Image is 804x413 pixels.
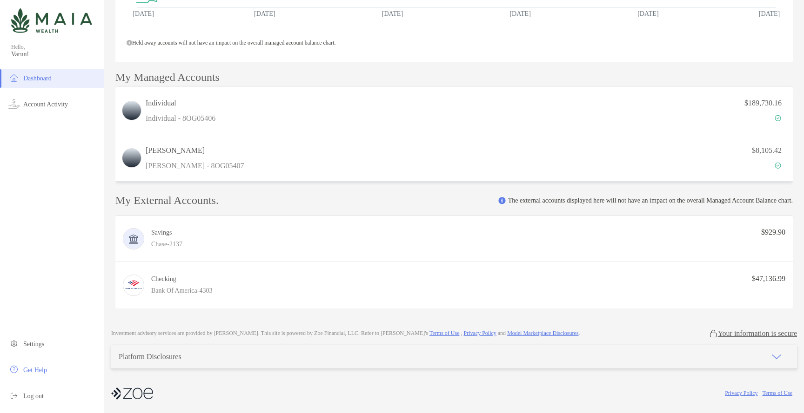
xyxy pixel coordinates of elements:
[761,228,785,236] span: $929.90
[8,98,20,109] img: activity icon
[115,72,220,83] p: My Managed Accounts
[8,390,20,401] img: logout icon
[122,101,141,120] img: logo account
[11,51,98,58] span: Varun!
[146,98,215,109] h3: Individual
[151,228,182,237] h4: Savings
[115,195,219,206] p: My External Accounts.
[463,330,496,336] a: Privacy Policy
[123,275,144,295] img: Adv Plus Banking
[151,287,199,294] span: Bank of America -
[146,112,215,124] p: Individual - 8OG05406
[775,115,781,121] img: Account Status icon
[775,162,781,169] img: Account Status icon
[146,160,244,171] p: [PERSON_NAME] - 8OG05407
[507,330,578,336] a: Model Marketplace Disclosures
[123,229,144,249] img: CHASE SAVINGS
[151,241,169,248] span: Chase -
[199,287,212,294] span: 4303
[498,197,506,204] img: info
[23,341,44,347] span: Settings
[8,338,20,349] img: settings icon
[763,390,792,396] a: Terms of Use
[111,330,580,337] p: Investment advisory services are provided by [PERSON_NAME] . This site is powered by Zoe Financia...
[638,10,659,17] text: [DATE]
[759,10,781,17] text: [DATE]
[752,144,782,156] p: $8,105.42
[254,10,275,17] text: [DATE]
[122,149,141,167] img: logo account
[23,367,47,374] span: Get Help
[771,351,782,362] img: icon arrow
[752,275,785,282] span: $47,136.99
[111,383,153,404] img: company logo
[508,196,793,205] p: The external accounts displayed here will not have an impact on the overall Managed Account Balan...
[11,4,92,37] img: Zoe Logo
[718,329,797,338] p: Your information is secure
[510,10,531,17] text: [DATE]
[146,145,244,156] h3: [PERSON_NAME]
[744,97,782,109] p: $189,730.16
[8,72,20,83] img: household icon
[119,353,181,361] div: Platform Disclosures
[151,275,212,283] h4: Checking
[23,75,52,82] span: Dashboard
[23,393,44,400] span: Log out
[8,364,20,375] img: get-help icon
[169,241,182,248] span: 2137
[23,101,68,108] span: Account Activity
[429,330,459,336] a: Terms of Use
[133,10,154,17] text: [DATE]
[127,39,335,46] span: Held away accounts will not have an impact on the overall managed account balance chart.
[382,10,403,17] text: [DATE]
[725,390,757,396] a: Privacy Policy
